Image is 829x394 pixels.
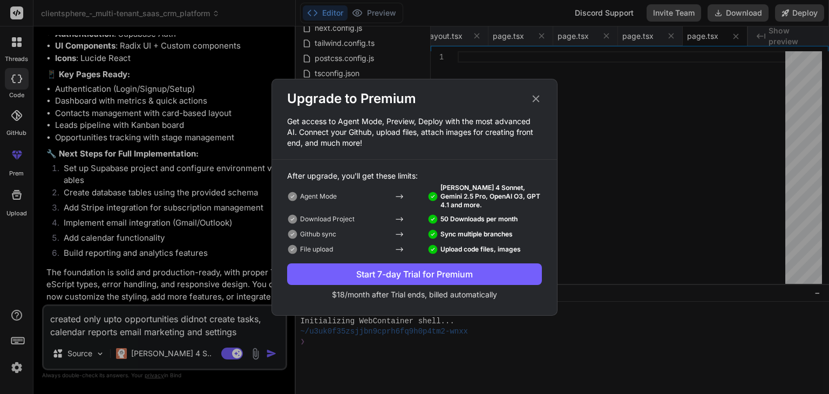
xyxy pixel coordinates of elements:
p: [PERSON_NAME] 4 Sonnet, Gemini 2.5 Pro, OpenAI O3, GPT 4.1 and more. [440,184,542,209]
p: Upload code files, images [440,245,521,254]
h2: Upgrade to Premium [287,90,416,107]
p: Get access to Agent Mode, Preview, Deploy with the most advanced AI. Connect your Github, upload ... [272,116,557,148]
p: File upload [300,245,333,254]
div: Start 7-day Trial for Premium [287,268,542,281]
button: Start 7-day Trial for Premium [287,263,542,285]
p: Github sync [300,230,336,239]
p: Agent Mode [300,192,337,201]
p: Sync multiple branches [440,230,513,239]
p: After upgrade, you'll get these limits: [287,171,542,181]
p: $18/month after Trial ends, billed automatically [287,289,542,300]
p: Download Project [300,215,355,223]
p: 50 Downloads per month [440,215,518,223]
